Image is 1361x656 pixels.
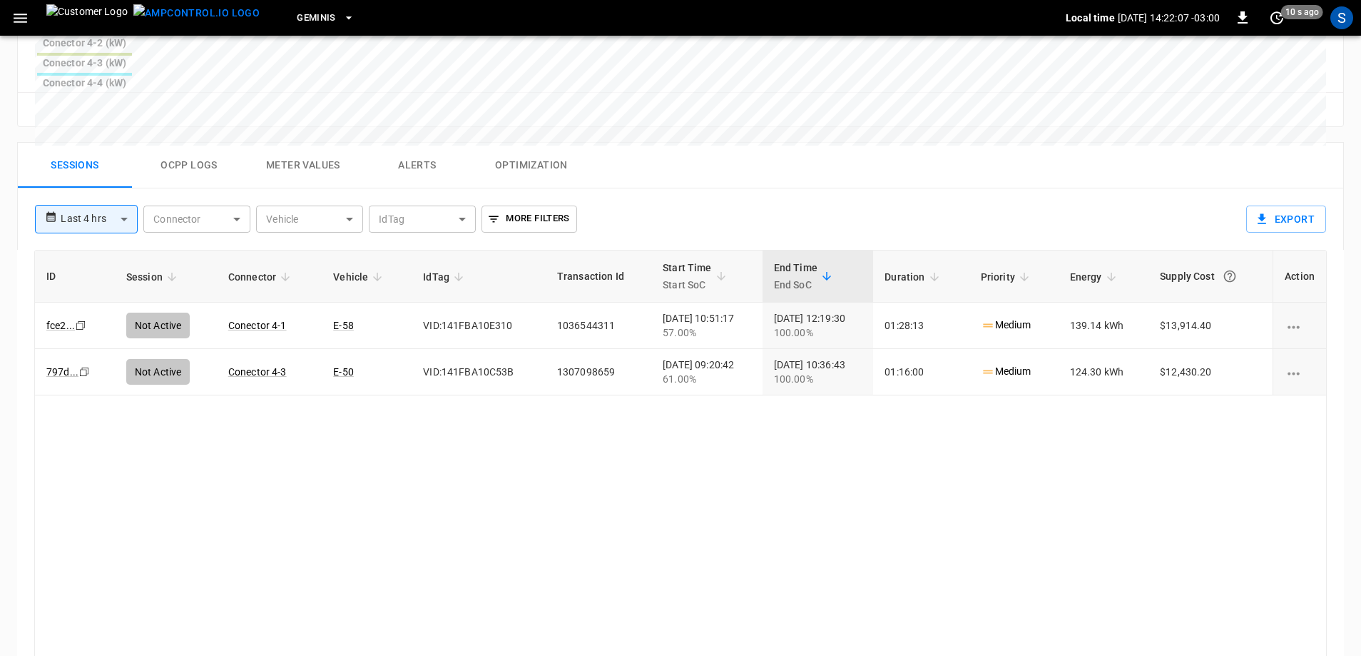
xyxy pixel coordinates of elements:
[133,4,260,22] img: ampcontrol.io logo
[774,259,836,293] span: End TimeEnd SoC
[885,268,943,286] span: Duration
[46,4,128,31] img: Customer Logo
[1285,318,1315,333] div: charging session options
[481,206,576,233] button: More Filters
[423,268,468,286] span: IdTag
[663,259,730,293] span: Start TimeStart SoC
[1246,206,1326,233] button: Export
[981,268,1034,286] span: Priority
[663,259,712,293] div: Start Time
[1281,5,1323,19] span: 10 s ago
[1160,263,1261,289] div: Supply Cost
[333,268,387,286] span: Vehicle
[774,372,862,386] div: 100.00%
[1066,11,1115,25] p: Local time
[297,10,336,26] span: Geminis
[1265,6,1288,29] button: set refresh interval
[1070,268,1121,286] span: Energy
[61,206,138,233] div: Last 4 hrs
[1217,263,1243,289] button: The cost of your charging session based on your supply rates
[35,251,1326,395] table: sessions table
[663,372,751,386] div: 61.00%
[360,143,474,188] button: Alerts
[1118,11,1220,25] p: [DATE] 14:22:07 -03:00
[774,259,817,293] div: End Time
[18,143,132,188] button: Sessions
[246,143,360,188] button: Meter Values
[132,143,246,188] button: Ocpp logs
[474,143,588,188] button: Optimization
[1273,251,1326,303] th: Action
[35,251,115,303] th: ID
[774,276,817,293] p: End SoC
[1330,6,1353,29] div: profile-icon
[546,251,651,303] th: Transaction Id
[126,268,181,286] span: Session
[1285,365,1315,379] div: charging session options
[228,268,295,286] span: Connector
[663,276,712,293] p: Start SoC
[291,4,360,32] button: Geminis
